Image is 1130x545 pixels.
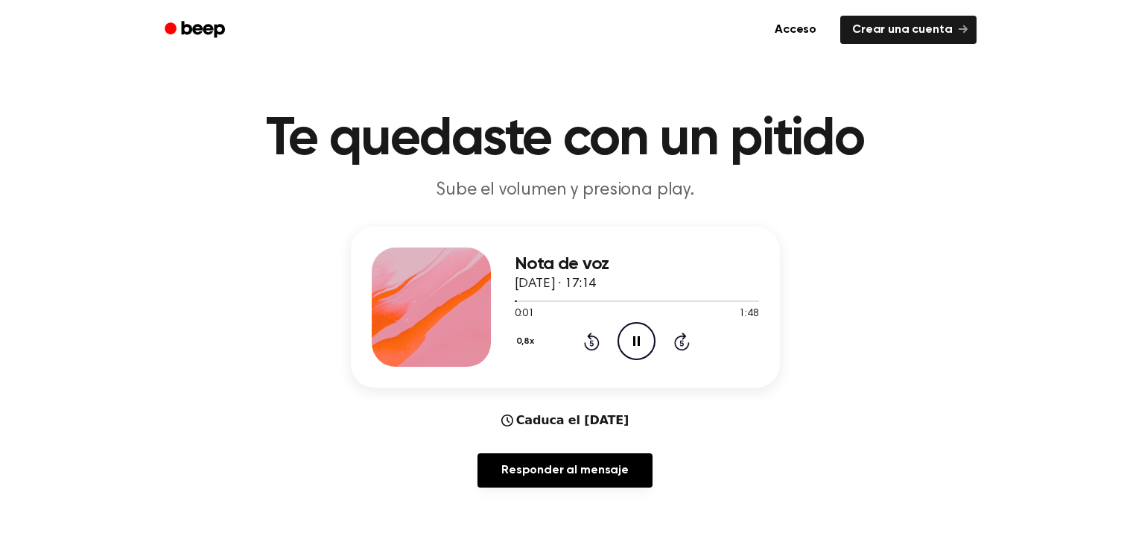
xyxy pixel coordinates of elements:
font: Nota de voz [515,255,609,273]
font: 0:01 [515,309,534,319]
font: 1:48 [739,309,758,319]
button: 0,8x [515,329,540,354]
font: Sube el volumen y presiona play. [436,181,694,199]
font: Responder al mensaje [501,464,629,476]
a: Responder al mensaje [477,453,653,488]
font: Crear una cuenta [852,24,952,36]
font: Caduca el [DATE] [516,413,629,427]
font: [DATE] · 17:14 [515,277,597,291]
a: Acceso [760,13,831,47]
font: Acceso [775,24,816,36]
font: Te quedaste con un pitido [266,113,864,166]
font: 0,8x [516,337,534,346]
a: Crear una cuenta [840,16,976,44]
a: Bip [154,16,238,45]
